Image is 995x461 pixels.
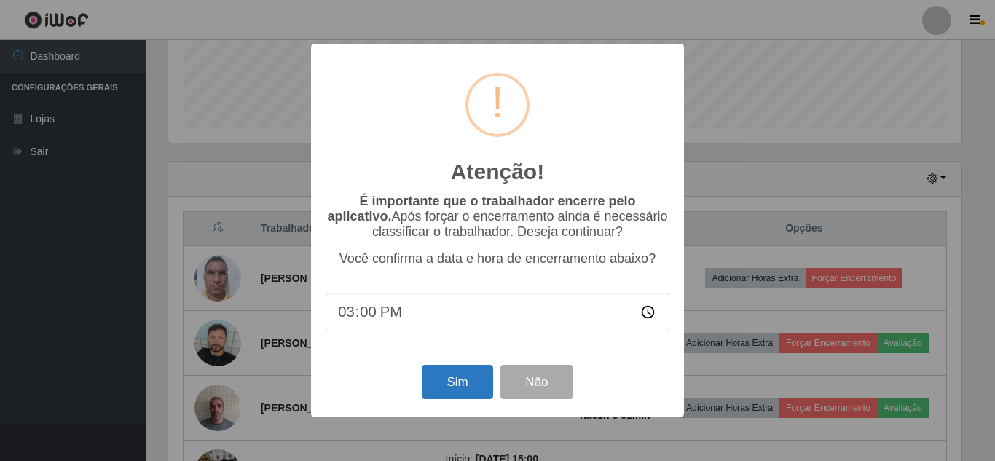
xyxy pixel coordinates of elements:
[326,251,669,267] p: Você confirma a data e hora de encerramento abaixo?
[422,365,492,399] button: Sim
[327,194,635,224] b: É importante que o trabalhador encerre pelo aplicativo.
[500,365,573,399] button: Não
[326,194,669,240] p: Após forçar o encerramento ainda é necessário classificar o trabalhador. Deseja continuar?
[451,159,544,185] h2: Atenção!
